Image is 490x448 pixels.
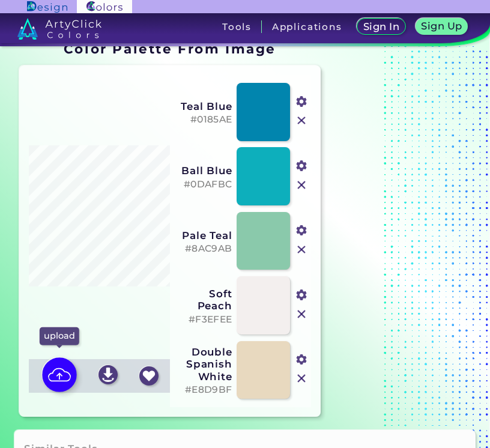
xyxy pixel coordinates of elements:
img: icon_close.svg [294,242,309,258]
h3: Pale Teal [176,229,232,241]
img: icon_close.svg [294,113,309,129]
h3: Soft Peach [176,288,232,312]
img: icon picture [42,357,77,392]
h1: Color Palette From Image [64,40,276,58]
h5: #F3EFEE [176,314,232,325]
a: Sign In [359,19,404,34]
img: icon_download_white.svg [98,365,118,384]
h5: #0185AE [176,114,232,126]
h3: Teal Blue [176,100,232,112]
a: Sign Up [418,19,465,34]
img: ArtyClick Design logo [27,1,67,13]
img: icon_close.svg [294,177,309,193]
img: icon_favourite_white.svg [139,366,159,386]
h5: #0DAFBC [176,179,232,190]
h5: #8AC9AB [176,243,232,255]
h5: Sign In [365,22,398,31]
img: logo_artyclick_colors_white.svg [17,18,102,40]
img: icon_close.svg [294,371,309,386]
h5: #E8D9BF [176,384,232,396]
h3: Double Spanish White [176,346,232,382]
h3: Ball Blue [176,165,232,177]
h3: Tools [222,22,252,31]
img: icon_close.svg [294,306,309,322]
h3: Applications [272,22,342,31]
h5: Sign Up [423,22,461,31]
p: upload [40,327,79,345]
